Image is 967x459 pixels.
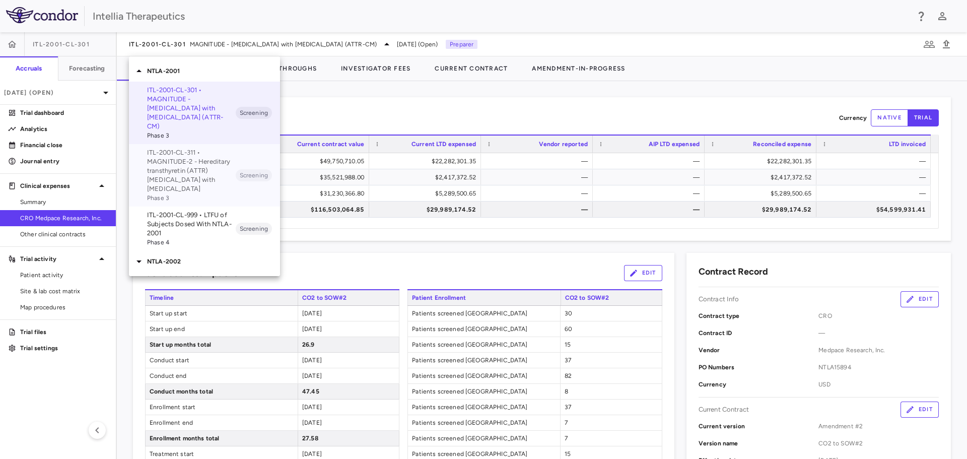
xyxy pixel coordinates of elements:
[129,144,280,207] div: ITL-2001-CL-311 • MAGNITUDE-2 - Hereditary transthyretin (ATTR) [MEDICAL_DATA] with [MEDICAL_DATA...
[147,257,280,266] p: NTLA-2002
[147,193,236,203] span: Phase 3
[147,148,236,193] p: ITL-2001-CL-311 • MAGNITUDE-2 - Hereditary transthyretin (ATTR) [MEDICAL_DATA] with [MEDICAL_DATA]
[147,131,236,140] span: Phase 3
[129,251,280,272] div: NTLA-2002
[147,67,280,76] p: NTLA-2001
[147,211,236,238] p: ITL-2001-CL-999 • LTFU of Subjects Dosed With NTLA-2001
[129,207,280,251] div: ITL-2001-CL-999 • LTFU of Subjects Dosed With NTLA-2001Phase 4Screening
[236,108,272,117] span: Screening
[236,224,272,233] span: Screening
[129,60,280,82] div: NTLA-2001
[147,86,236,131] p: ITL-2001-CL-301 • MAGNITUDE - [MEDICAL_DATA] with [MEDICAL_DATA] (ATTR-CM)
[236,171,272,180] span: Screening
[147,238,236,247] span: Phase 4
[129,82,280,144] div: ITL-2001-CL-301 • MAGNITUDE - [MEDICAL_DATA] with [MEDICAL_DATA] (ATTR-CM)Phase 3Screening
